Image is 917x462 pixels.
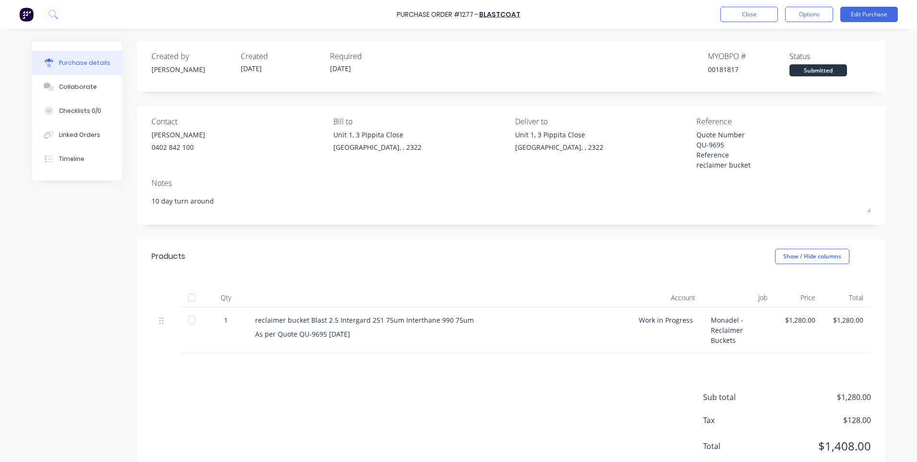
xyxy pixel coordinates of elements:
div: Monadel - Reclaimer Buckets [703,307,775,353]
span: Sub total [703,391,775,403]
span: $1,408.00 [775,438,871,455]
div: Total [823,288,871,307]
div: As per Quote QU-9695 [DATE] [255,329,623,339]
div: Unit 1, 3 Pippita Close [333,130,422,140]
div: Products [152,251,185,262]
div: Contact [152,116,326,127]
div: Notes [152,177,871,189]
div: $1,280.00 [831,315,863,325]
button: Collaborate [32,75,122,99]
div: Unit 1, 3 Pippita Close [515,130,603,140]
span: $128.00 [775,414,871,426]
div: Created [241,50,322,62]
span: $1,280.00 [775,391,871,403]
div: [GEOGRAPHIC_DATA], , 2322 [515,142,603,152]
button: Timeline [32,147,122,171]
div: Job [703,288,775,307]
div: Work in Progress [631,307,703,353]
div: Status [789,50,871,62]
div: 0402 842 100 [152,142,205,152]
textarea: Quote Number QU-9695 Reference reclaimer bucket [696,130,816,170]
div: Purchase Order #1277 - [397,10,478,20]
div: Checklists 0/0 [59,107,101,115]
div: Qty [204,288,247,307]
div: [GEOGRAPHIC_DATA], , 2322 [333,142,422,152]
button: Purchase details [32,51,122,75]
textarea: 10 day turn around [152,191,871,213]
div: $1,280.00 [783,315,815,325]
div: Timeline [59,155,84,163]
div: Deliver to [515,116,690,127]
div: Collaborate [59,83,97,91]
div: Linked Orders [59,131,100,139]
div: Reference [696,116,871,127]
div: Price [775,288,823,307]
div: Purchase details [59,59,110,67]
div: reclaimer bucket Blast 2.5 Intergard 251 75um Interthane 990 75um [255,315,623,325]
span: Tax [703,414,775,426]
div: Required [330,50,411,62]
button: Options [785,7,833,22]
div: Account [631,288,703,307]
div: Bill to [333,116,508,127]
button: Close [720,7,778,22]
img: Factory [19,7,34,22]
button: Checklists 0/0 [32,99,122,123]
div: Submitted [789,64,847,76]
button: Edit Purchase [840,7,898,22]
div: 00181817 [708,64,789,74]
span: Total [703,440,775,452]
div: 1 [212,315,240,325]
div: MYOB PO # [708,50,789,62]
div: [PERSON_NAME] [152,130,205,140]
div: [PERSON_NAME] [152,64,233,74]
button: Show / Hide columns [775,249,849,264]
a: Blastcoat [479,10,520,19]
div: Created by [152,50,233,62]
button: Linked Orders [32,123,122,147]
